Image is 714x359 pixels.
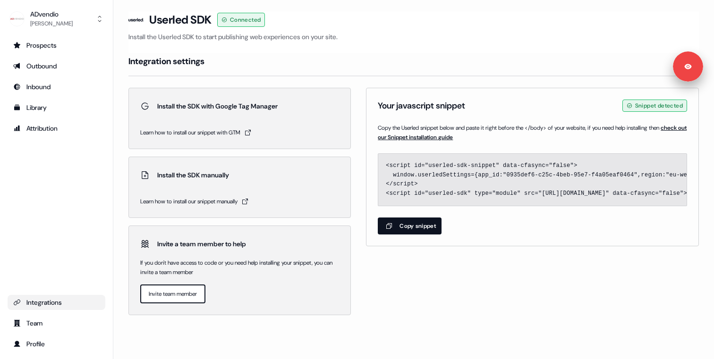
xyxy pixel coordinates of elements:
a: Go to Inbound [8,79,105,94]
p: Install the Userled SDK to start publishing web experiences on your site. [128,32,699,42]
div: Integrations [13,298,100,307]
a: Go to team [8,316,105,331]
a: Go to outbound experience [8,58,105,74]
a: Go to prospects [8,38,105,53]
span: Snippet detected [635,101,683,110]
a: Go to attribution [8,121,105,136]
span: Copy the Userled snippet below and paste it right before the </body> of your website, if you need... [378,123,687,142]
a: Go to templates [8,100,105,115]
a: Invite team member [140,284,205,303]
div: Prospects [13,41,100,50]
div: Profile [13,339,100,349]
a: Go to integrations [8,295,105,310]
span: Learn how to install our snippet manually [140,197,238,206]
div: [PERSON_NAME] [30,19,73,28]
p: Install the SDK manually [157,170,229,180]
button: ADvendio[PERSON_NAME] [8,8,105,30]
button: Copy snippet [378,217,442,234]
p: If you don't have access to code or you need help installing your snippet, you can invite a team ... [140,258,339,277]
a: Learn how to install our snippet manually [140,197,339,206]
p: Invite a team member to help [157,239,246,249]
div: Inbound [13,82,100,92]
h3: Userled SDK [149,13,212,27]
p: Install the SDK with Google Tag Manager [157,101,278,111]
div: Team [13,318,100,328]
span: Learn how to install our snippet with GTM [140,128,240,137]
div: Attribution [13,124,100,133]
h1: Your javascript snippet [378,100,465,111]
div: Library [13,103,100,112]
div: ADvendio [30,9,73,19]
span: Connected [230,15,261,25]
a: Go to profile [8,336,105,351]
div: Outbound [13,61,100,71]
a: Learn how to install our snippet with GTM [140,128,339,137]
h4: Integration settings [128,56,204,67]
